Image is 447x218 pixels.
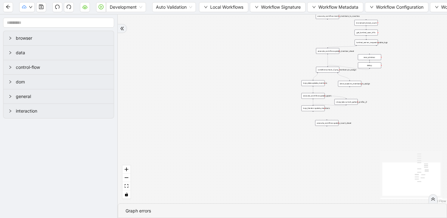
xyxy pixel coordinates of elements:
span: dom [16,78,109,85]
div: loop_iterator:update_members [301,105,325,111]
span: redo [66,4,71,9]
div: show_toast:no_members_to_assignplus-circle [338,81,361,87]
div: data [3,46,114,60]
span: Local Workflows [210,4,243,11]
button: arrow-left [3,2,13,12]
span: plus-circle [348,89,352,93]
span: play-circle [99,4,104,9]
span: down [204,5,208,9]
g: Edge from delay: to conditions:check_if_any_members_to_assign [328,65,370,69]
div: conditions:check_if_any_members_to_assign [316,67,339,73]
div: dom [3,75,114,89]
div: execute_workflow:match_members_to_coachesplus-circle [316,13,339,19]
div: execute_workflow:update_coach_sheet [315,120,339,126]
span: save [39,4,44,9]
button: fit view [122,182,131,190]
div: luminai_server_request:update_logs [355,40,378,46]
div: close_tab:current_patient_profile__0 [334,99,358,105]
button: zoom out [122,174,131,182]
button: cloud-server [80,2,90,12]
span: right [8,95,12,98]
div: loop_iterator:update_membersplus-circle [301,105,325,111]
span: cloud-server [82,4,87,9]
span: right [8,109,12,113]
div: show_toast:no_members_to_assign [338,81,361,87]
g: Edge from close_tab:current_patient_profile__0 to loop_iterator:update_members [313,104,346,106]
button: downLocal Workflows [199,2,248,12]
span: Development [110,2,142,12]
div: get_luminai_user_info: [355,30,378,36]
button: undo [52,2,62,12]
div: execute_workflow:update_member_sheet [316,48,339,54]
span: Workflow Configuration [376,4,423,11]
span: right [8,51,12,55]
a: React Flow attribution [430,199,446,203]
span: cloud-upload [22,5,26,9]
div: execute_workflow:update_coach_sheetplus-circle [315,120,339,126]
div: increment_ticket_count: [354,20,378,26]
span: double-right [431,197,435,201]
span: plus-circle [311,113,315,118]
span: plus-circle [374,48,378,52]
div: new_window: [358,54,381,60]
div: luminai_server_request:update_logsplus-circle [355,40,378,46]
span: Auto Validation [156,2,192,12]
button: redo [64,2,74,12]
button: cloud-uploaddown [19,2,35,12]
span: data [16,49,109,56]
span: interaction [16,108,109,114]
span: right [8,36,12,40]
span: Workflow Metadata [318,4,358,11]
div: execute_workflow:match_members_to_coaches [316,13,339,19]
button: toggle interactivity [122,190,131,199]
div: control-flow [3,60,114,74]
span: down [29,5,33,9]
div: execute_workflow:update_spark [301,93,325,99]
span: right [8,65,12,69]
span: down [370,5,374,9]
g: Edge from conditions:check_if_any_members_to_assign to loop_data:update_members [313,73,318,80]
button: zoom in [122,165,131,174]
span: control-flow [16,64,109,71]
span: plus-circle [325,128,329,132]
div: interaction [3,104,114,118]
div: loop_data:update_members [301,80,325,86]
button: play-circle [96,2,106,12]
span: general [16,93,109,100]
span: down [435,5,439,9]
g: Edge from conditions:check_if_any_members_to_assign to show_toast:no_members_to_assign [338,73,350,80]
div: delay: [358,62,381,68]
span: arrow-left [6,4,11,9]
span: plus-circle [325,21,330,25]
span: browser [16,35,109,42]
div: general [3,89,114,104]
button: downWorkflow Metadata [307,2,363,12]
button: downWorkflow Configuration [365,2,428,12]
span: double-right [120,26,124,31]
button: downWorkflow Signature [250,2,306,12]
span: Workflow Signature [261,4,301,11]
div: browser [3,31,114,45]
span: down [255,5,259,9]
span: down [312,5,316,9]
g: Edge from execute_workflow:update_spark to close_tab:current_patient_profile__0 [325,96,346,98]
span: undo [55,4,60,9]
div: Graph errors [126,207,439,214]
span: right [8,80,12,84]
button: save [36,2,46,12]
g: Edge from luminai_server_request:update_logs to execute_workflow:update_member_sheet [328,46,356,47]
